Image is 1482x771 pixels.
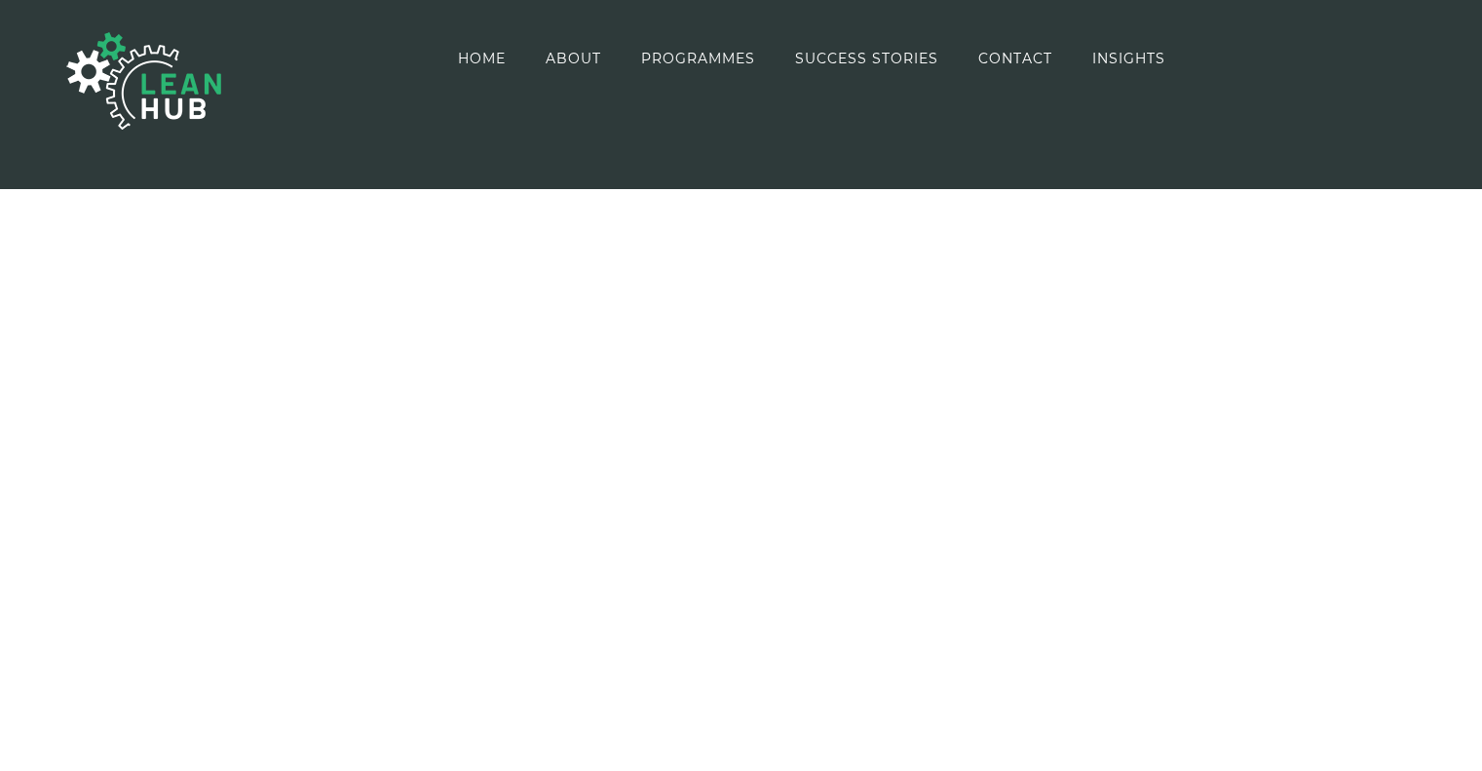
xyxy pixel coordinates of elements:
[458,52,506,65] span: HOME
[546,52,601,65] span: ABOUT
[415,497,1081,532] span: Unlock Efficiency – Empower People – Deliver Results
[641,52,755,65] span: PROGRAMMES
[458,2,1165,114] nav: Main Menu
[978,52,1052,65] span: CONTACT
[458,2,506,114] a: HOME
[47,12,242,150] img: The Lean Hub | Optimising productivity with Lean Logo
[641,2,755,114] a: PROGRAMMES
[546,2,601,114] a: ABOUT
[795,52,938,65] span: SUCCESS STORIES
[1092,2,1165,114] a: INSIGHTS
[1092,52,1165,65] span: INSIGHTS
[978,2,1052,114] a: CONTACT
[488,409,1007,459] span: Process Productivity
[795,2,938,114] a: SUCCESS STORIES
